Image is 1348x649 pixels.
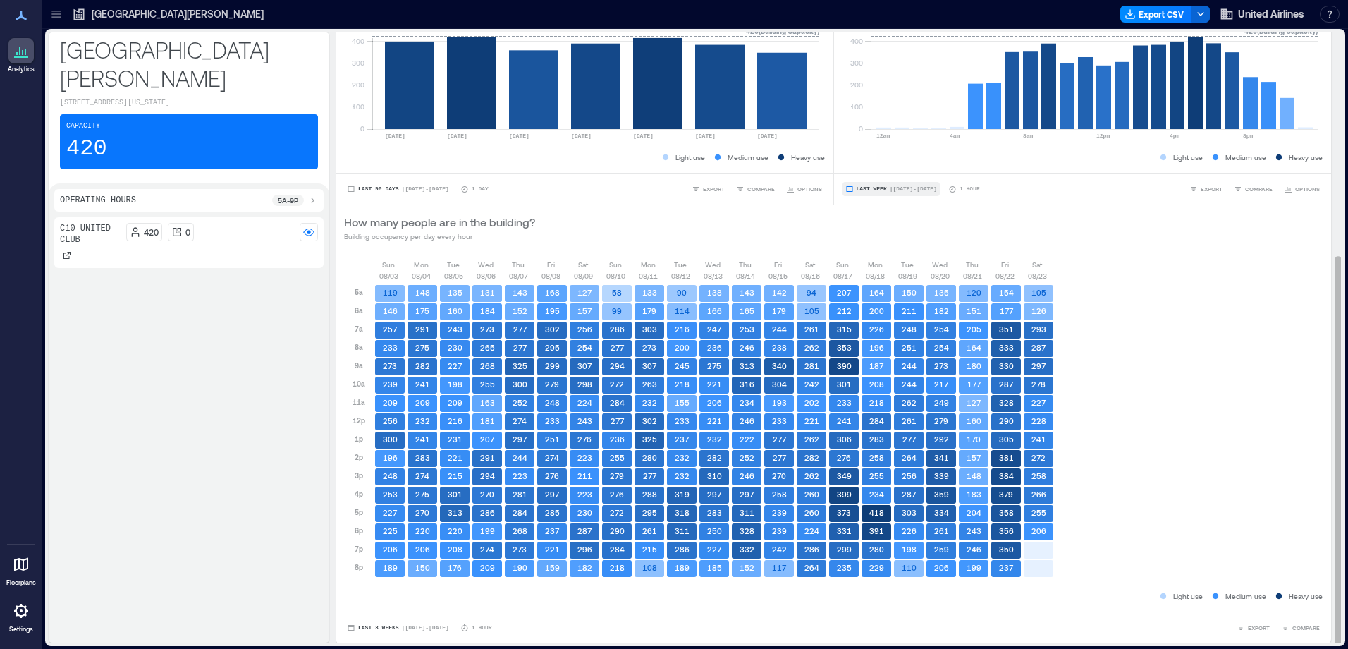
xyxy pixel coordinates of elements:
[707,343,722,352] text: 236
[675,416,690,425] text: 233
[858,124,862,133] tspan: 0
[1231,182,1275,196] button: COMPARE
[2,547,40,591] a: Floorplans
[934,361,948,370] text: 273
[642,288,657,297] text: 133
[513,380,527,389] text: 300
[448,288,462,297] text: 135
[836,259,849,270] p: Sun
[999,361,1014,370] text: 330
[447,259,460,270] p: Tue
[344,231,535,242] p: Building occupancy per day every hour
[412,270,431,281] p: 08/04
[967,416,981,425] text: 160
[642,343,656,352] text: 273
[480,398,495,407] text: 163
[352,102,364,111] tspan: 100
[1201,185,1223,193] span: EXPORT
[477,270,496,281] p: 08/06
[1170,133,1180,139] text: 4pm
[1238,7,1304,21] span: United Airlines
[1031,306,1046,315] text: 126
[415,306,429,315] text: 175
[995,270,1015,281] p: 08/22
[967,343,981,352] text: 164
[547,259,555,270] p: Fri
[612,306,622,315] text: 99
[1031,398,1046,407] text: 227
[60,35,318,92] p: [GEOGRAPHIC_DATA][PERSON_NAME]
[448,380,462,389] text: 198
[578,259,588,270] p: Sat
[633,133,654,139] text: [DATE]
[642,361,657,370] text: 307
[480,361,495,370] text: 268
[66,121,100,132] p: Capacity
[866,270,885,281] p: 08/18
[931,270,950,281] p: 08/20
[837,306,852,315] text: 212
[509,270,528,281] p: 08/07
[448,361,462,370] text: 227
[772,380,787,389] text: 304
[1295,185,1320,193] span: OPTIONS
[1028,270,1047,281] p: 08/23
[675,380,690,389] text: 218
[671,270,690,281] p: 08/12
[1096,133,1110,139] text: 12pm
[415,361,430,370] text: 282
[60,223,121,245] p: C10 United Club
[480,324,494,334] text: 273
[804,380,819,389] text: 242
[740,416,754,425] text: 246
[934,288,949,297] text: 135
[967,288,981,297] text: 120
[448,398,462,407] text: 209
[382,259,395,270] p: Sun
[612,288,622,297] text: 58
[1234,621,1273,635] button: EXPORT
[379,270,398,281] p: 08/03
[901,259,914,270] p: Tue
[1000,306,1014,315] text: 177
[385,133,405,139] text: [DATE]
[675,306,690,315] text: 114
[447,133,467,139] text: [DATE]
[444,270,463,281] p: 08/05
[772,398,787,407] text: 193
[610,380,624,389] text: 272
[545,324,560,334] text: 302
[869,306,884,315] text: 200
[999,324,1014,334] text: 351
[642,398,657,407] text: 232
[344,182,452,196] button: Last 90 Days |[DATE]-[DATE]
[804,361,819,370] text: 281
[278,195,298,206] p: 5a - 9p
[791,152,825,163] p: Heavy use
[577,288,592,297] text: 127
[675,324,690,334] text: 216
[480,288,495,297] text: 131
[740,380,754,389] text: 316
[480,306,495,315] text: 184
[513,306,527,315] text: 152
[344,214,535,231] p: How many people are in the building?
[707,398,722,407] text: 206
[850,80,862,89] tspan: 200
[675,435,690,444] text: 237
[577,343,592,352] text: 254
[1278,621,1323,635] button: COMPARE
[344,621,452,635] button: Last 3 Weeks |[DATE]-[DATE]
[733,182,778,196] button: COMPARE
[383,288,398,297] text: 119
[739,259,752,270] p: Thu
[60,97,318,109] p: [STREET_ADDRESS][US_STATE]
[383,324,398,334] text: 257
[509,133,529,139] text: [DATE]
[352,59,364,67] tspan: 300
[513,398,527,407] text: 252
[1120,6,1192,23] button: Export CSV
[736,270,755,281] p: 08/14
[675,343,690,352] text: 200
[801,270,820,281] p: 08/16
